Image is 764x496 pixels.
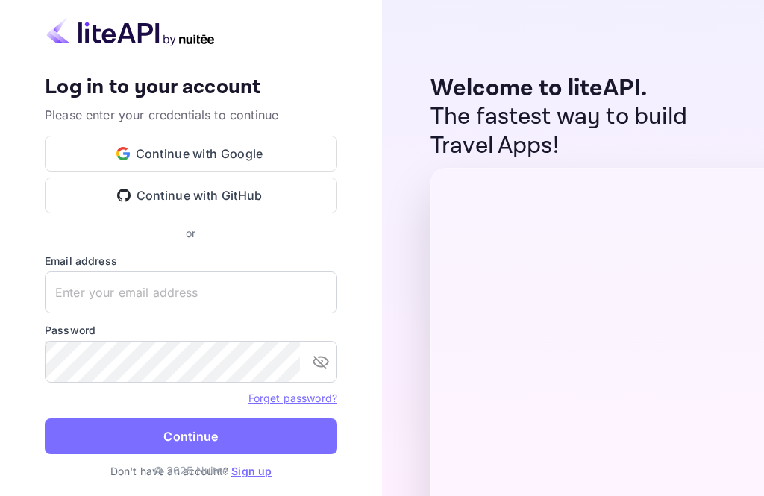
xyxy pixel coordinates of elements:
[231,465,272,477] a: Sign up
[248,390,337,405] a: Forget password?
[45,106,337,124] p: Please enter your credentials to continue
[154,462,229,478] p: © 2025 Nuitee
[45,418,337,454] button: Continue
[45,271,337,313] input: Enter your email address
[45,253,337,269] label: Email address
[248,392,337,404] a: Forget password?
[430,103,734,160] p: The fastest way to build Travel Apps!
[45,17,216,46] img: liteapi
[430,75,734,103] p: Welcome to liteAPI.
[45,463,337,479] p: Don't have an account?
[45,322,337,338] label: Password
[45,136,337,172] button: Continue with Google
[45,75,337,101] h4: Log in to your account
[45,178,337,213] button: Continue with GitHub
[306,347,336,377] button: toggle password visibility
[186,225,195,241] p: or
